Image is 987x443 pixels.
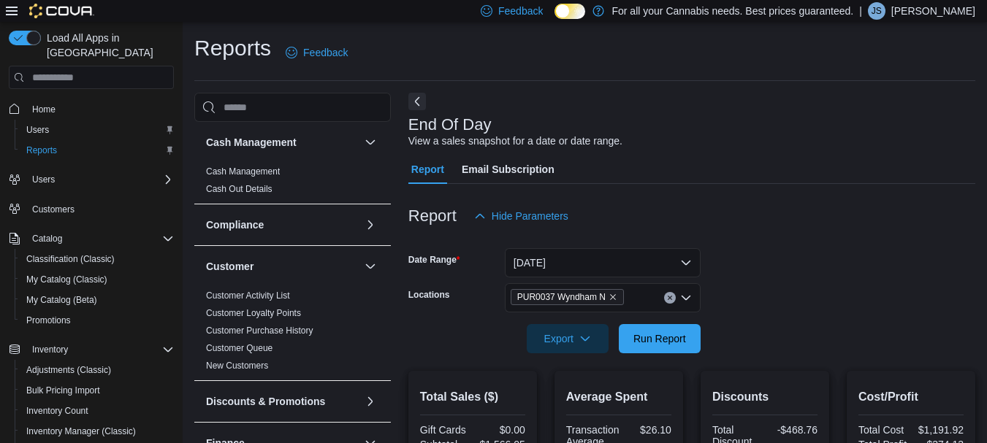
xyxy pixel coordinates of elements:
[41,31,174,60] span: Load All Apps in [GEOGRAPHIC_DATA]
[872,2,882,20] span: JS
[611,2,853,20] p: For all your Cannabis needs. Best prices guaranteed.
[32,104,56,115] span: Home
[20,250,121,268] a: Classification (Classic)
[20,291,103,309] a: My Catalog (Beta)
[206,135,297,150] h3: Cash Management
[858,424,908,436] div: Total Cost
[15,310,180,331] button: Promotions
[26,341,74,358] button: Inventory
[26,315,71,326] span: Promotions
[625,424,671,436] div: $26.10
[206,360,268,371] span: New Customers
[20,121,55,139] a: Users
[492,209,568,223] span: Hide Parameters
[411,155,444,184] span: Report
[194,34,271,63] h1: Reports
[206,259,359,274] button: Customer
[362,258,379,275] button: Customer
[206,290,290,301] a: Customer Activity List
[362,393,379,410] button: Discounts & Promotions
[15,120,180,140] button: Users
[408,289,450,301] label: Locations
[476,424,525,436] div: $0.00
[20,142,174,159] span: Reports
[26,405,88,417] span: Inventory Count
[26,201,80,218] a: Customers
[206,135,359,150] button: Cash Management
[20,250,174,268] span: Classification (Classic)
[26,101,61,118] a: Home
[3,339,180,360] button: Inventory
[420,424,470,436] div: Gift Cards
[20,361,117,379] a: Adjustments (Classic)
[26,171,61,188] button: Users
[3,98,180,119] button: Home
[26,385,100,396] span: Bulk Pricing Import
[26,294,97,306] span: My Catalog (Beta)
[15,360,180,380] button: Adjustments (Classic)
[206,259,254,274] h3: Customer
[3,228,180,249] button: Catalog
[26,341,174,358] span: Inventory
[206,325,313,336] a: Customer Purchase History
[206,217,359,232] button: Compliance
[15,269,180,290] button: My Catalog (Classic)
[517,290,606,304] span: PUR0037 Wyndham N
[26,230,68,247] button: Catalog
[206,343,273,353] a: Customer Queue
[362,134,379,151] button: Cash Management
[680,292,692,304] button: Open list of options
[858,388,964,406] h2: Cost/Profit
[32,233,62,244] span: Catalog
[768,424,818,436] div: -$468.76
[194,163,391,204] div: Cash Management
[468,201,574,231] button: Hide Parameters
[609,293,617,301] button: Remove PUR0037 Wyndham N from selection in this group
[462,155,555,184] span: Email Subscription
[26,425,136,437] span: Inventory Manager (Classic)
[280,38,354,67] a: Feedback
[868,2,885,20] div: Jay Stewart
[194,287,391,380] div: Customer
[633,331,686,346] span: Run Report
[408,254,460,266] label: Date Range
[32,174,55,185] span: Users
[206,290,290,301] span: Customer Activity List
[20,423,174,440] span: Inventory Manager (Classic)
[712,388,818,406] h2: Discounts
[29,4,94,18] img: Cova
[206,342,273,354] span: Customer Queue
[206,217,264,232] h3: Compliance
[20,382,174,399] span: Bulk Pricing Import
[20,271,174,288] span: My Catalog (Classic)
[555,19,555,20] span: Dark Mode
[26,274,107,285] span: My Catalog (Classic)
[3,169,180,190] button: Users
[20,312,174,329] span: Promotions
[891,2,975,20] p: [PERSON_NAME]
[362,216,379,234] button: Compliance
[20,142,63,159] a: Reports
[20,291,174,309] span: My Catalog (Beta)
[32,344,68,355] span: Inventory
[20,402,174,420] span: Inventory Count
[511,289,624,305] span: PUR0037 Wyndham N
[26,253,115,265] span: Classification (Classic)
[619,324,701,353] button: Run Report
[206,361,268,371] a: New Customers
[206,394,325,409] h3: Discounts & Promotions
[26,145,57,156] span: Reports
[498,4,543,18] span: Feedback
[20,361,174,379] span: Adjustments (Classic)
[206,307,301,319] span: Customer Loyalty Points
[15,380,180,401] button: Bulk Pricing Import
[15,249,180,269] button: Classification (Classic)
[664,292,676,304] button: Clear input
[15,290,180,310] button: My Catalog (Beta)
[206,166,280,177] a: Cash Management
[20,402,94,420] a: Inventory Count
[555,4,585,19] input: Dark Mode
[15,401,180,421] button: Inventory Count
[20,423,142,440] a: Inventory Manager (Classic)
[20,382,106,399] a: Bulk Pricing Import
